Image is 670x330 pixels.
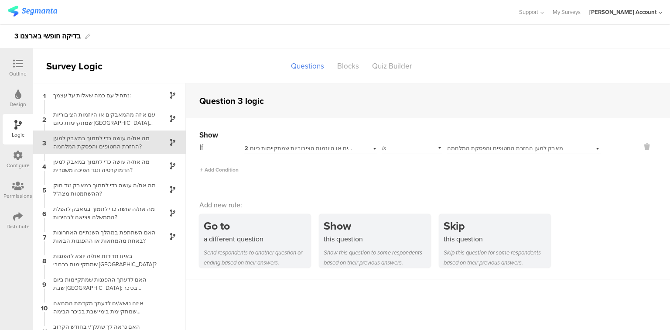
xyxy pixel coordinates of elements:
div: Configure [7,162,30,169]
span: Support [519,8,538,16]
div: Send respondents to another question or ending based on their answers. [204,247,311,268]
span: עם איזה מהמאבקים או היוזמות הציבוריות שמתקיימות כיום [GEOGRAPHIC_DATA] את/ה מרגיש/ה הזדהות או תמי... [245,144,581,152]
span: 4 [42,161,46,171]
div: Permissions [3,192,32,200]
div: Go to [204,218,311,234]
div: [PERSON_NAME] Account [589,8,656,16]
span: Show [199,130,218,141]
span: 5 [42,185,46,194]
div: Questions [284,58,331,74]
div: this question [324,234,431,244]
span: 9 [42,279,46,289]
div: באיזו תדירות את/ה יוצא להפגנות שמתקיימות ברחבי [GEOGRAPHIC_DATA]? [48,252,157,268]
div: Question 3 logic [199,94,264,107]
div: מה את/ה עושה כדי לתמוך במאבק למען הדמוקרטיה ונגד הפיכה משטרית? [48,158,157,174]
div: Quiz Builder [366,58,419,74]
img: segmanta logo [8,6,57,17]
div: איזה נושא/ים לדעתך מקדמת המחאה שמתקיימת בימי שבת בכיכר הבימה [GEOGRAPHIC_DATA] [PERSON_NAME]? [48,299,157,316]
span: Add Condition [199,166,239,174]
div: Blocks [331,58,366,74]
span: 3 [42,137,46,147]
div: this question [444,234,550,244]
div: Add new rule: [199,200,657,210]
span: is [382,144,386,152]
div: נתחיל עם כמה ﻿שאלות על עצמך: [48,91,157,100]
div: If [199,142,243,153]
div: Survey Logic [33,59,133,73]
div: מה את/ה עושה כדי לתמוך במאבק למען החזרת החטופים והפסקת המלחמה? [48,134,157,151]
span: 7 [43,232,46,241]
div: מה את/ה עושה כדי לתמוך במאבק נגד חוק ההשתמטות מצה"ל? [48,181,157,198]
div: עם איזה מהמאבקים או היוזמות הציבוריות שמתקיימות כיום בישראל את/ה מרגיש/ה הזדהות או תמיכה (גם אם ב... [245,144,353,152]
div: האם השתתפת במהלך השנתיים האחרונות באחת מהמחאות או ההפגנות הבאות? [48,228,157,245]
div: Outline [9,70,27,78]
div: האם לדעתך ההפגנות שמתקיימות ביום שבת [GEOGRAPHIC_DATA]: בכיכר החטופים, [GEOGRAPHIC_DATA][PERSON_N... [48,275,157,292]
div: עם איזה מהמאבקים או היוזמות הציבוריות שמתקיימות כיום [GEOGRAPHIC_DATA] את/ה מרגיש/ה הזדהות או תמי... [48,110,157,127]
div: Show [324,218,431,234]
div: Logic [12,131,24,139]
span: 1 [43,90,46,100]
div: a different question [204,234,311,244]
div: Skip [444,218,550,234]
span: מאבק למען החזרת החטופים והפסקת המלחמה [447,144,563,152]
div: Show this question to some respondents based on their previous answers. [324,247,431,268]
span: 6 [42,208,46,218]
div: Skip this question for some respondents based on their previous answers. [444,247,550,268]
span: 2 [245,144,248,152]
div: מה את/ה עושה כדי לתמוך במאבק להפלת הממשלה ויציאה לבחירות? [48,205,157,221]
span: 2 [42,114,46,124]
div: Distribute [7,223,30,230]
div: 3 בדיקה חופשי בארצנו [14,29,81,43]
span: 8 [42,255,46,265]
span: 10 [41,302,48,312]
div: Design [10,100,26,108]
